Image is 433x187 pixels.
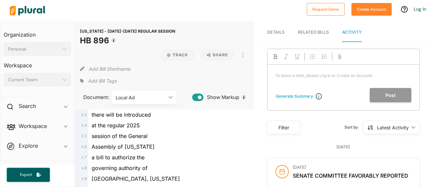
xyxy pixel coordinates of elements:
a: RELATED BILLS [298,23,329,42]
span: Senate Committee Favorably Reported [293,172,408,179]
div: RELATED BILLS [298,29,329,35]
span: Assembly of [US_STATE] [92,143,155,150]
a: Log In [414,6,426,12]
div: Local Ad [116,94,166,101]
span: 1 . 3 [81,112,87,117]
button: Track [160,49,195,61]
div: [DATE] [267,144,420,150]
div: Filter [271,124,296,131]
div: Latest Activity [377,124,409,131]
span: 1 . 4 [81,123,87,128]
div: Current Team [8,76,60,83]
span: 1 . 8 [81,166,87,170]
span: 1 . 6 [81,144,87,149]
button: Share [200,49,234,61]
div: Personal [8,46,60,53]
span: Details [267,30,284,35]
span: at the regular 2025 [92,122,140,129]
span: [US_STATE] - [DATE]-[DATE] REGULAR SESSION [80,29,175,34]
h3: Workspace [4,56,71,70]
span: governing authority of [92,165,148,171]
span: Add Bill Tags [88,78,117,84]
a: Request Demo [307,5,345,12]
button: Request Demo [307,3,345,16]
button: Add Bill Shortname [89,63,130,74]
div: Generate Summary [276,93,313,99]
span: Show Markup [204,94,239,101]
button: Share [198,49,237,61]
span: 1 . 7 [81,155,87,160]
div: Tooltip anchor [241,94,247,100]
span: [GEOGRAPHIC_DATA], [US_STATE] [92,175,180,182]
a: Details [267,23,284,42]
span: Activity [342,30,362,35]
button: Create Account [351,3,392,16]
h1: HB 896 [80,35,175,47]
button: Generate Summary [274,93,315,100]
h3: Organization [4,25,71,40]
a: Create Account [351,5,392,12]
span: there will be introduced [92,111,151,118]
h2: Search [19,102,36,110]
span: a bill to authorize the [92,154,145,161]
span: 1 . 9 [81,176,87,181]
span: 1 . 5 [81,134,87,138]
span: Document: [80,94,103,101]
div: Tooltip anchor [111,37,117,43]
span: session of the General [92,133,148,139]
button: Post [370,88,411,102]
button: Export [7,168,50,182]
div: Add tags [80,76,117,86]
h3: [DATE] [293,165,411,170]
a: Activity [342,23,362,42]
span: Sort by [344,124,363,130]
span: Export [15,172,37,178]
